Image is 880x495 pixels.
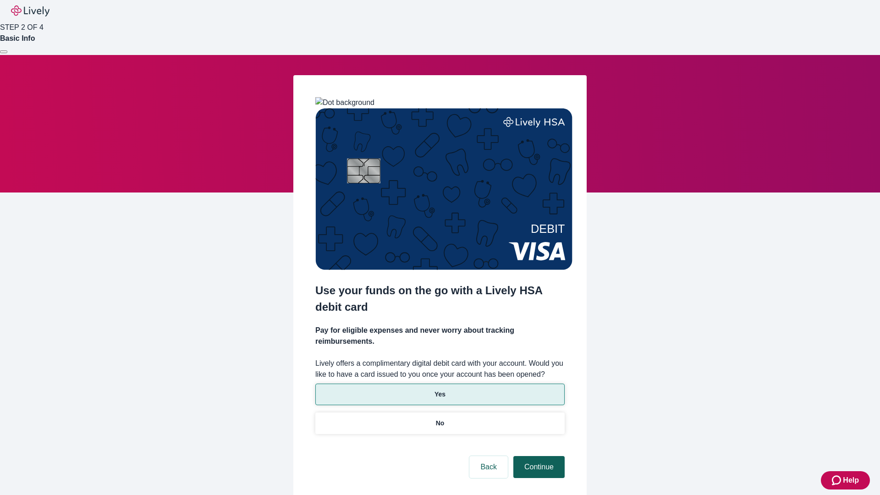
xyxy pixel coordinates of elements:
[315,384,565,405] button: Yes
[315,358,565,380] label: Lively offers a complimentary digital debit card with your account. Would you like to have a card...
[315,108,572,270] img: Debit card
[513,456,565,478] button: Continue
[434,390,445,399] p: Yes
[832,475,843,486] svg: Zendesk support icon
[315,412,565,434] button: No
[315,325,565,347] h4: Pay for eligible expenses and never worry about tracking reimbursements.
[315,97,374,108] img: Dot background
[469,456,508,478] button: Back
[11,5,49,16] img: Lively
[315,282,565,315] h2: Use your funds on the go with a Lively HSA debit card
[843,475,859,486] span: Help
[821,471,870,489] button: Zendesk support iconHelp
[436,418,445,428] p: No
